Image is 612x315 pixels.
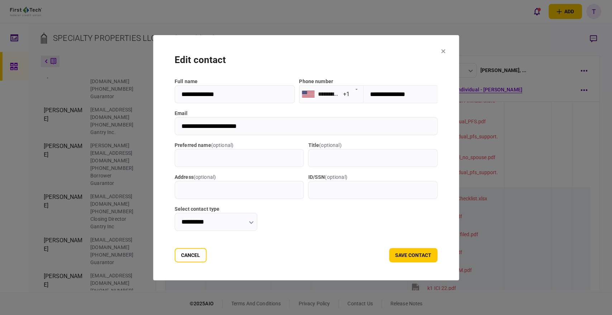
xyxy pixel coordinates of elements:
[175,78,295,85] label: full name
[175,205,257,213] label: Select contact type
[175,213,257,231] input: Select contact type
[175,110,438,117] label: email
[343,90,350,98] div: +1
[302,91,314,97] img: us
[175,117,438,135] input: email
[351,84,361,94] button: Open
[175,173,304,181] label: address
[175,85,295,103] input: full name
[175,149,304,167] input: Preferred name
[175,248,207,262] button: Cancel
[308,181,438,199] input: ID/SSN
[175,142,304,149] label: Preferred name
[194,174,216,180] span: ( optional )
[308,173,438,181] label: ID/SSN
[308,149,438,167] input: title
[325,174,347,180] span: ( optional )
[175,181,304,199] input: address
[308,142,438,149] label: title
[211,142,233,148] span: ( optional )
[299,78,333,84] label: Phone number
[319,142,341,148] span: ( optional )
[175,53,438,67] div: edit contact
[389,248,437,262] button: save contact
